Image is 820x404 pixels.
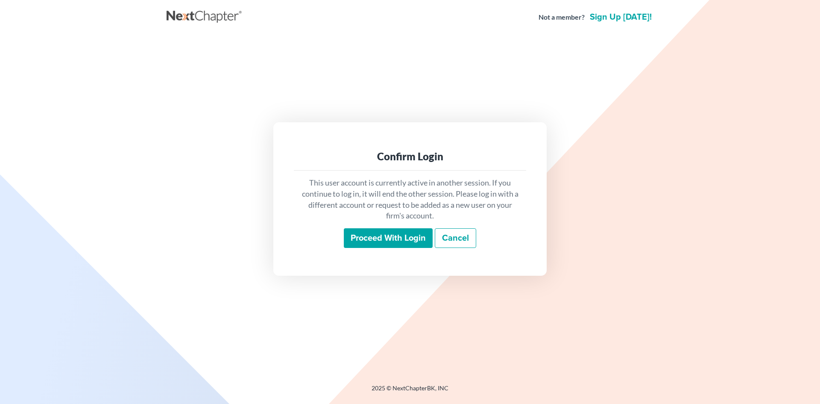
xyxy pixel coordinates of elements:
a: Cancel [435,228,476,248]
a: Sign up [DATE]! [588,13,653,21]
strong: Not a member? [539,12,585,22]
p: This user account is currently active in another session. If you continue to log in, it will end ... [301,177,519,221]
input: Proceed with login [344,228,433,248]
div: Confirm Login [301,150,519,163]
div: 2025 © NextChapterBK, INC [167,384,653,399]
